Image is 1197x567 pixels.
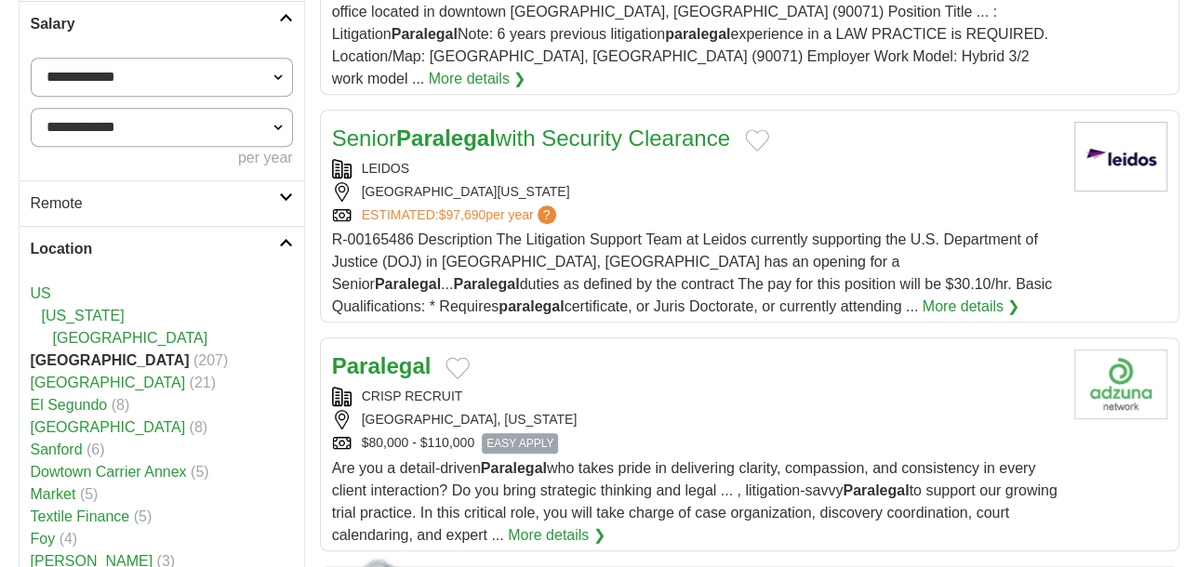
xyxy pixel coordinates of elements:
[31,285,51,301] a: US
[375,276,441,292] strong: Paralegal
[481,460,547,476] strong: Paralegal
[60,531,78,547] span: (4)
[31,419,186,435] a: [GEOGRAPHIC_DATA]
[446,357,470,379] button: Add to favorite jobs
[665,26,730,42] strong: paralegal
[332,387,1059,406] div: CRISP RECRUIT
[191,464,209,480] span: (5)
[332,433,1059,454] div: $80,000 - $110,000
[20,180,304,226] a: Remote
[1074,122,1167,191] img: Leidos logo
[332,231,1052,314] span: R-00165486 Description The Litigation Support Team at Leidos currently supporting the U.S. Depart...
[453,276,519,292] strong: Paralegal
[538,205,556,224] span: ?
[20,1,304,46] a: Salary
[134,508,153,524] span: (5)
[396,125,496,151] strong: Paralegal
[508,524,605,547] a: More details ❯
[31,147,293,169] div: per year
[31,352,190,368] strong: [GEOGRAPHIC_DATA]
[332,125,730,151] a: SeniorParalegalwith Security Clearance
[1074,349,1167,419] img: Company logo
[31,486,76,502] a: Market
[429,68,526,90] a: More details ❯
[482,433,558,454] span: EASY APPLY
[31,238,279,260] h2: Location
[332,460,1057,543] span: Are you a detail-driven who takes pride in delivering clarity, compassion, and consistency in eve...
[31,397,108,413] a: El Segundo
[843,482,909,498] strong: Paralegal
[439,207,486,222] span: $97,690
[80,486,99,502] span: (5)
[332,182,1059,202] div: [GEOGRAPHIC_DATA][US_STATE]
[31,192,279,215] h2: Remote
[362,205,560,225] a: ESTIMATED:$97,690per year?
[20,226,304,271] a: Location
[112,397,130,413] span: (8)
[923,296,1020,318] a: More details ❯
[745,129,769,152] button: Add to favorite jobs
[499,298,564,314] strong: paralegal
[190,419,208,435] span: (8)
[190,375,216,390] span: (21)
[42,308,125,323] a: [US_STATE]
[53,330,208,346] a: [GEOGRAPHIC_DATA]
[31,375,186,390] a: [GEOGRAPHIC_DATA]
[193,352,228,368] span: (207)
[362,161,409,176] a: LEIDOS
[332,353,432,378] a: Paralegal
[392,26,458,42] strong: Paralegal
[31,464,187,480] a: Dowtown Carrier Annex
[31,13,279,35] h2: Salary
[31,531,56,547] a: Foy
[332,410,1059,429] div: [GEOGRAPHIC_DATA], [US_STATE]
[86,442,105,457] span: (6)
[31,508,130,524] a: Textile Finance
[31,442,83,457] a: Sanford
